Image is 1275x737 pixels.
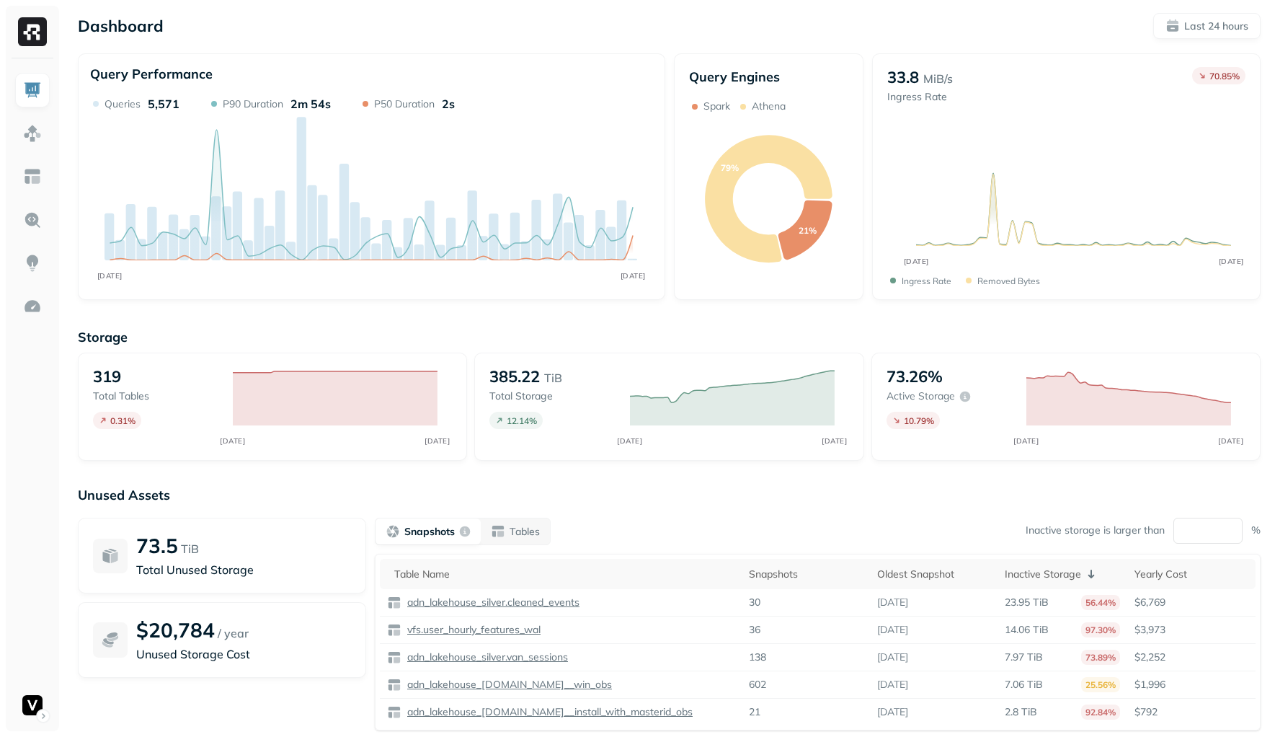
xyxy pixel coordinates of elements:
p: 97.30% [1081,622,1120,637]
img: Assets [23,124,42,143]
tspan: [DATE] [822,436,847,445]
p: 0.31 % [110,415,136,426]
p: $20,784 [136,617,215,643]
p: 138 [749,650,766,664]
a: adn_lakehouse_silver.cleaned_events [401,596,579,609]
p: [DATE] [877,623,908,637]
text: 79% [721,162,739,173]
p: 23.95 TiB [1005,596,1049,609]
p: 56.44% [1081,595,1120,610]
tspan: [DATE] [1218,436,1243,445]
p: P50 Duration [374,97,435,111]
p: [DATE] [877,596,908,609]
p: Inactive Storage [1005,568,1081,581]
p: Ingress Rate [902,275,951,286]
p: Unused Storage Cost [136,645,351,663]
p: Active storage [887,389,955,403]
p: $3,973 [1134,623,1248,637]
tspan: [DATE] [1219,257,1244,266]
img: Insights [23,254,42,273]
tspan: [DATE] [221,436,246,445]
a: adn_lakehouse_[DOMAIN_NAME]__win_obs [401,678,612,692]
p: Removed bytes [977,275,1040,286]
a: vfs.user_hourly_features_wal [401,623,541,637]
div: Yearly Cost [1134,568,1248,581]
p: Total tables [93,389,218,403]
p: / year [218,625,249,642]
p: Storage [78,329,1261,345]
img: Query Explorer [23,211,42,229]
tspan: [DATE] [621,271,646,280]
p: 21 [749,705,760,719]
p: 36 [749,623,760,637]
div: Table Name [394,568,734,581]
p: TiB [181,540,199,557]
img: Asset Explorer [23,167,42,186]
p: adn_lakehouse_silver.van_sessions [404,650,568,664]
p: Unused Assets [78,487,1261,503]
p: 7.06 TiB [1005,678,1043,692]
p: 92.84% [1081,705,1120,720]
p: Tables [510,525,540,539]
a: adn_lakehouse_silver.van_sessions [401,650,568,664]
p: [DATE] [877,650,908,664]
p: 2s [442,97,455,111]
p: 73.26% [887,366,943,387]
p: $1,996 [1134,678,1248,692]
p: 70.85 % [1209,71,1240,81]
p: [DATE] [877,705,908,719]
p: Inactive storage is larger than [1026,524,1165,537]
p: TiB [544,369,562,387]
p: MiB/s [923,70,953,87]
button: Last 24 hours [1153,13,1261,39]
img: Dashboard [23,81,42,100]
p: 2m 54s [290,97,331,111]
p: Query Performance [90,66,213,82]
p: 385.22 [489,366,540,387]
text: 21% [799,225,817,236]
div: Snapshots [749,568,863,581]
p: Ingress Rate [887,90,953,104]
p: Queries [105,97,141,111]
img: table [387,596,401,610]
img: Optimization [23,297,42,316]
img: table [387,678,401,692]
tspan: [DATE] [97,271,123,280]
p: vfs.user_hourly_features_wal [404,623,541,637]
a: adn_lakehouse_[DOMAIN_NAME]__install_with_masterid_obs [401,705,693,719]
p: 10.79 % [904,415,934,426]
p: [DATE] [877,678,908,692]
p: 14.06 TiB [1005,623,1049,637]
p: 602 [749,678,766,692]
tspan: [DATE] [904,257,929,266]
p: 73.5 [136,533,178,558]
p: $2,252 [1134,650,1248,664]
p: $792 [1134,705,1248,719]
tspan: [DATE] [1014,436,1039,445]
p: 7.97 TiB [1005,650,1043,664]
p: 73.89% [1081,650,1120,665]
p: Total Unused Storage [136,561,351,578]
img: table [387,705,401,720]
p: 319 [93,366,121,387]
p: Query Engines [689,69,849,85]
p: Athena [752,100,786,113]
p: 30 [749,596,760,609]
img: table [387,623,401,637]
img: Voodoo [22,695,43,715]
p: Spark [703,100,730,113]
p: $6,769 [1134,596,1248,609]
p: 12.14 % [507,415,537,426]
p: P90 Duration [223,97,283,111]
p: Snapshots [404,525,455,539]
p: Total storage [489,389,615,403]
p: Dashboard [78,16,164,36]
p: adn_lakehouse_[DOMAIN_NAME]__install_with_masterid_obs [404,705,693,719]
p: 2.8 TiB [1005,705,1037,719]
p: adn_lakehouse_[DOMAIN_NAME]__win_obs [404,678,612,692]
img: table [387,650,401,665]
img: Ryft [18,17,47,46]
p: adn_lakehouse_silver.cleaned_events [404,596,579,609]
p: % [1251,524,1261,537]
p: 25.56% [1081,677,1120,692]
